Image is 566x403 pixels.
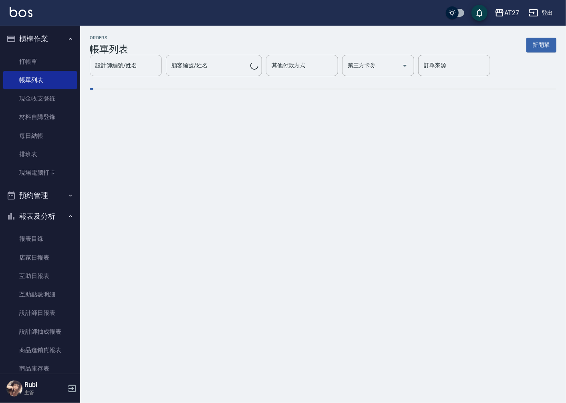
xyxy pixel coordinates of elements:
[399,59,411,72] button: Open
[24,381,65,389] h5: Rubi
[3,163,77,182] a: 現場電腦打卡
[3,285,77,304] a: 互助點數明細
[3,206,77,227] button: 報表及分析
[3,127,77,145] a: 每日結帳
[24,389,65,396] p: 主管
[3,185,77,206] button: 預約管理
[3,108,77,126] a: 材料自購登錄
[6,381,22,397] img: Person
[3,341,77,359] a: 商品進銷貨報表
[3,71,77,89] a: 帳單列表
[3,359,77,378] a: 商品庫存表
[3,52,77,71] a: 打帳單
[90,35,128,40] h2: ORDERS
[90,44,128,55] h3: 帳單列表
[10,7,32,17] img: Logo
[3,28,77,49] button: 櫃檯作業
[3,145,77,163] a: 排班表
[526,6,556,20] button: 登出
[491,5,522,21] button: AT27
[526,38,556,52] button: 新開單
[471,5,487,21] button: save
[504,8,519,18] div: AT27
[3,304,77,322] a: 設計師日報表
[3,230,77,248] a: 報表目錄
[3,248,77,267] a: 店家日報表
[3,322,77,341] a: 設計師抽成報表
[3,89,77,108] a: 現金收支登錄
[526,41,556,48] a: 新開單
[3,267,77,285] a: 互助日報表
